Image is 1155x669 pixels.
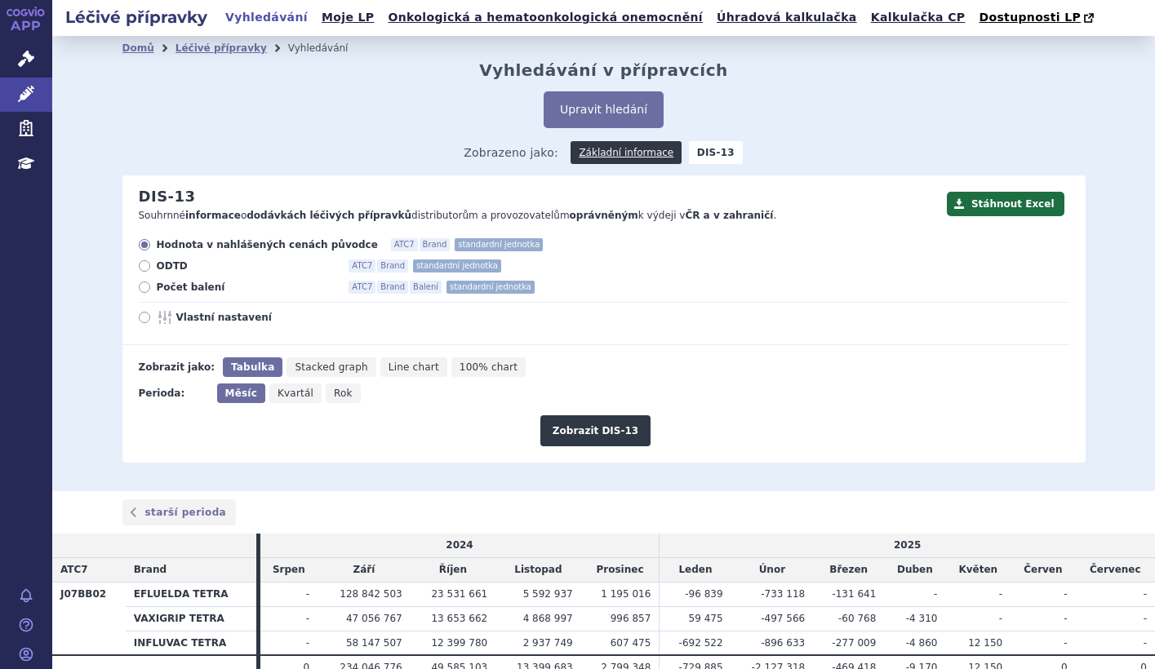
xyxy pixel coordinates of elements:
button: Zobrazit DIS-13 [540,415,651,446]
span: ATC7 [349,281,375,294]
span: ODTD [157,259,336,272]
span: Brand [420,238,451,251]
span: 2 937 749 [523,637,573,649]
span: Brand [377,281,408,294]
th: INFLUVAC TETRA [126,631,256,655]
span: 100% chart [460,361,518,373]
td: Březen [813,558,884,583]
span: Počet balení [157,281,336,294]
span: 47 056 767 [346,613,402,624]
strong: DIS-13 [689,141,743,164]
span: - [306,637,309,649]
span: Stacked graph [295,361,367,373]
a: Kalkulačka CP [866,7,971,29]
li: Vyhledávání [288,36,370,60]
td: Listopad [495,558,581,583]
a: starší perioda [122,499,237,525]
td: Leden [660,558,731,583]
a: Onkologická a hematoonkologická onemocnění [383,7,708,29]
span: 58 147 507 [346,637,402,649]
span: - [999,613,1002,624]
span: 607 475 [611,637,651,649]
td: Prosinec [581,558,660,583]
a: Základní informace [571,141,682,164]
span: - [999,588,1002,600]
span: 1 195 016 [601,588,651,600]
td: Červenec [1076,558,1155,583]
span: Balení [410,281,442,294]
span: Rok [334,388,353,399]
span: -96 839 [685,588,722,600]
span: 4 868 997 [523,613,573,624]
span: Brand [377,259,408,272]
span: Line chart [389,361,439,373]
a: Úhradová kalkulačka [712,7,862,29]
td: Srpen [260,558,318,583]
td: Únor [731,558,814,583]
th: EFLUELDA TETRA [126,582,256,606]
a: Domů [122,42,154,54]
span: Kvartál [278,388,313,399]
td: Červen [1011,558,1075,583]
span: - [306,588,309,600]
strong: informace [185,210,241,221]
span: Brand [134,564,167,575]
span: standardní jednotka [455,238,543,251]
span: 23 531 661 [431,588,487,600]
span: Dostupnosti LP [979,11,1081,24]
span: - [934,588,937,600]
th: J07BB02 [52,582,126,655]
strong: dodávkách léčivých přípravků [247,210,411,221]
a: Vyhledávání [220,7,313,29]
span: -277 009 [832,637,876,649]
span: 13 653 662 [431,613,487,624]
span: - [1144,613,1147,624]
span: -4 860 [906,637,938,649]
td: Říjen [411,558,496,583]
strong: oprávněným [570,210,638,221]
span: 128 842 503 [340,588,402,600]
h2: Léčivé přípravky [52,6,220,29]
span: 12 150 [968,637,1002,649]
span: Vlastní nastavení [176,311,356,324]
span: - [1144,637,1147,649]
span: Měsíc [225,388,257,399]
span: 5 592 937 [523,588,573,600]
span: ATC7 [60,564,88,575]
span: - [1064,613,1067,624]
div: Zobrazit jako: [139,357,215,377]
td: 2025 [660,534,1155,557]
span: -4 310 [906,613,938,624]
a: Dostupnosti LP [974,7,1102,29]
h2: Vyhledávání v přípravcích [479,60,728,80]
h2: DIS-13 [139,188,196,206]
span: Hodnota v nahlášených cenách původce [157,238,378,251]
button: Upravit hledání [544,91,664,128]
span: -692 522 [679,637,723,649]
span: -60 768 [838,613,876,624]
a: Moje LP [317,7,379,29]
span: standardní jednotka [446,281,535,294]
p: Souhrnné o distributorům a provozovatelům k výdeji v . [139,209,939,223]
span: 59 475 [689,613,723,624]
td: 2024 [260,534,660,557]
span: 12 399 780 [431,637,487,649]
span: 996 857 [611,613,651,624]
td: Duben [884,558,945,583]
span: -896 633 [761,637,805,649]
span: - [1064,588,1067,600]
span: -733 118 [761,588,805,600]
span: ATC7 [391,238,418,251]
span: Zobrazeno jako: [464,141,558,164]
span: -497 566 [761,613,805,624]
strong: ČR a v zahraničí [685,210,773,221]
span: - [1144,588,1147,600]
span: standardní jednotka [413,259,501,272]
a: Léčivé přípravky [175,42,267,54]
td: Září [318,558,411,583]
span: ATC7 [349,259,375,272]
th: VAXIGRIP TETRA [126,606,256,631]
button: Stáhnout Excel [947,192,1064,216]
span: -131 641 [832,588,876,600]
span: - [1064,637,1067,649]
